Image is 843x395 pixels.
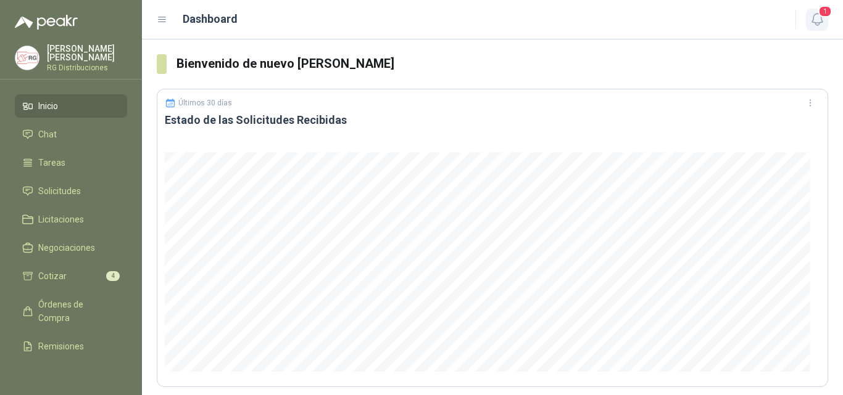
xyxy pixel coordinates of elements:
[176,54,828,73] h3: Bienvenido de nuevo [PERSON_NAME]
[47,64,127,71] p: RG Distribuciones
[15,15,78,30] img: Logo peakr
[15,46,39,70] img: Company Logo
[15,293,127,330] a: Órdenes de Compra
[818,6,832,17] span: 1
[15,123,127,146] a: Chat
[38,99,58,113] span: Inicio
[806,9,828,31] button: 1
[38,156,65,169] span: Tareas
[38,213,84,226] span: Licitaciones
[15,179,127,203] a: Solicitudes
[15,236,127,259] a: Negociaciones
[38,128,57,141] span: Chat
[38,184,81,198] span: Solicitudes
[183,10,238,28] h1: Dashboard
[178,99,232,107] p: Últimos 30 días
[38,340,84,353] span: Remisiones
[15,363,127,386] a: Configuración
[106,271,120,281] span: 4
[47,44,127,62] p: [PERSON_NAME] [PERSON_NAME]
[15,264,127,288] a: Cotizar4
[15,94,127,118] a: Inicio
[15,151,127,174] a: Tareas
[38,269,67,283] span: Cotizar
[15,208,127,231] a: Licitaciones
[15,335,127,358] a: Remisiones
[38,241,95,255] span: Negociaciones
[38,298,115,325] span: Órdenes de Compra
[165,113,820,128] h3: Estado de las Solicitudes Recibidas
